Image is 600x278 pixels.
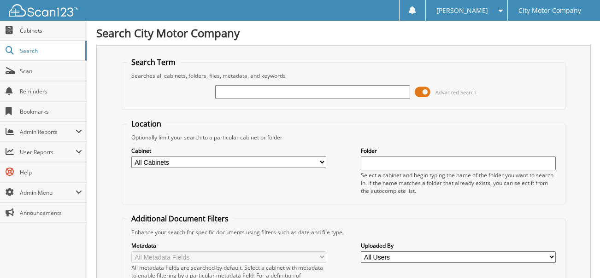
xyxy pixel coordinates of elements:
[20,128,76,136] span: Admin Reports
[20,47,81,55] span: Search
[20,209,82,217] span: Announcements
[361,147,556,155] label: Folder
[20,27,82,35] span: Cabinets
[127,133,561,141] div: Optionally limit your search to a particular cabinet or folder
[20,67,82,75] span: Scan
[20,87,82,95] span: Reminders
[127,119,166,129] legend: Location
[361,242,556,249] label: Uploaded By
[361,171,556,195] div: Select a cabinet and begin typing the name of the folder you want to search in. If the name match...
[96,25,591,41] h1: Search City Motor Company
[20,189,76,197] span: Admin Menu
[436,8,488,13] span: [PERSON_NAME]
[435,89,476,96] span: Advanced Search
[518,8,581,13] span: City Motor Company
[20,168,82,176] span: Help
[20,108,82,116] span: Bookmarks
[127,72,561,80] div: Searches all cabinets, folders, files, metadata, and keywords
[127,228,561,236] div: Enhance your search for specific documents using filters such as date and file type.
[131,242,327,249] label: Metadata
[554,234,600,278] iframe: Chat Widget
[131,147,327,155] label: Cabinet
[20,148,76,156] span: User Reports
[127,214,233,224] legend: Additional Document Filters
[9,4,78,17] img: scan123-logo-white.svg
[127,57,180,67] legend: Search Term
